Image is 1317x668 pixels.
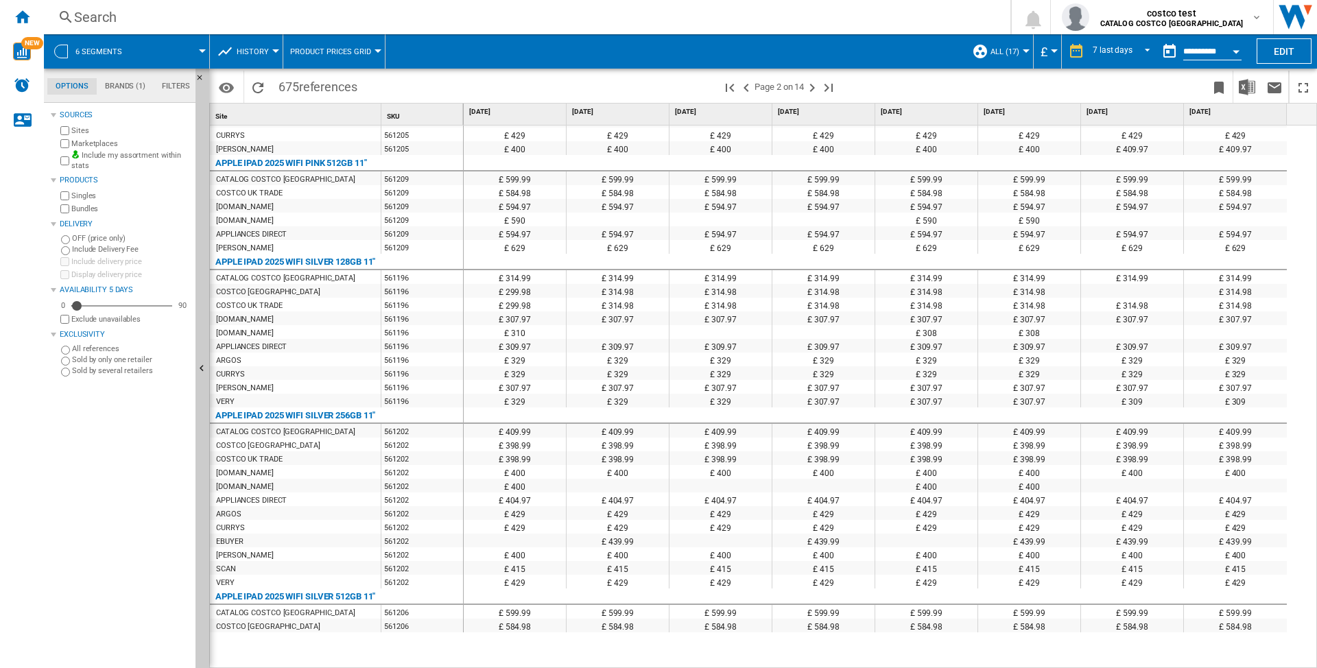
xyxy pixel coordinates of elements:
[567,366,669,380] div: £ 329
[1081,380,1183,394] div: £ 307.97
[244,71,272,103] button: Reload
[669,380,772,394] div: £ 307.97
[1081,199,1183,213] div: £ 594.97
[1184,128,1287,141] div: £ 429
[216,381,274,395] div: [PERSON_NAME]
[1184,438,1287,451] div: £ 398.99
[775,104,875,121] div: [DATE]
[74,8,975,27] div: Search
[175,300,190,311] div: 90
[1261,71,1288,103] button: Send this report by email
[1184,171,1287,185] div: £ 599.99
[567,226,669,240] div: £ 594.97
[1184,284,1287,298] div: £ 314.98
[1081,270,1183,284] div: £ 314.99
[216,228,287,241] div: APPLIANCES DIRECT
[875,339,977,353] div: £ 309.97
[216,214,274,228] div: [DOMAIN_NAME]
[1081,394,1183,407] div: £ 309
[1184,311,1287,325] div: £ 307.97
[990,47,1019,56] span: ALL (17)
[569,104,669,121] div: [DATE]
[216,340,287,354] div: APPLIANCES DIRECT
[216,368,244,381] div: CURRYS
[290,34,378,69] div: Product prices grid
[381,185,463,199] div: 561209
[216,129,244,143] div: CURRYS
[299,80,357,94] span: references
[213,104,381,125] div: Sort None
[875,128,977,141] div: £ 429
[1084,104,1183,121] div: [DATE]
[1189,107,1284,117] span: [DATE]
[464,451,566,465] div: £ 398.99
[669,438,772,451] div: £ 398.99
[669,171,772,185] div: £ 599.99
[60,126,69,135] input: Sites
[237,47,269,56] span: History
[13,43,31,60] img: wise-card.svg
[1081,141,1183,155] div: £ 409.97
[1062,3,1089,31] img: profile.jpg
[567,284,669,298] div: £ 314.98
[60,191,69,200] input: Singles
[60,152,69,169] input: Include my assortment within stats
[216,272,355,285] div: CATALOG COSTCO [GEOGRAPHIC_DATA]
[772,141,875,155] div: £ 400
[61,346,70,355] input: All references
[567,171,669,185] div: £ 599.99
[772,240,875,254] div: £ 629
[1081,366,1183,380] div: £ 329
[1100,6,1243,20] span: costco test
[71,299,172,313] md-slider: Availability
[1184,141,1287,155] div: £ 409.97
[1184,353,1287,366] div: £ 329
[466,104,566,121] div: [DATE]
[1093,45,1132,55] div: 7 last days
[71,191,190,201] label: Singles
[195,69,212,93] button: Hide
[772,394,875,407] div: £ 307.97
[772,171,875,185] div: £ 599.99
[1184,339,1287,353] div: £ 309.97
[669,141,772,155] div: £ 400
[21,37,43,49] span: NEW
[72,233,190,243] label: OFF (price only)
[1184,380,1287,394] div: £ 307.97
[567,185,669,199] div: £ 584.98
[1081,424,1183,438] div: £ 409.99
[60,219,190,230] div: Delivery
[71,314,190,324] label: Exclude unavailables
[464,380,566,394] div: £ 307.97
[381,270,463,284] div: 561196
[216,299,283,313] div: COSTCO UK TRADE
[381,311,463,325] div: 561196
[567,311,669,325] div: £ 307.97
[60,204,69,213] input: Bundles
[216,200,274,214] div: [DOMAIN_NAME]
[772,339,875,353] div: £ 309.97
[216,313,274,326] div: [DOMAIN_NAME]
[464,185,566,199] div: £ 584.98
[71,139,190,149] label: Marketplaces
[669,270,772,284] div: £ 314.99
[772,366,875,380] div: £ 329
[669,366,772,380] div: £ 329
[972,34,1026,69] div: ALL (17)
[669,424,772,438] div: £ 409.99
[881,107,975,117] span: [DATE]
[72,344,190,354] label: All references
[978,185,1080,199] div: £ 584.98
[464,171,566,185] div: £ 599.99
[464,199,566,213] div: £ 594.97
[772,284,875,298] div: £ 314.98
[60,329,190,340] div: Exclusivity
[978,128,1080,141] div: £ 429
[984,107,1078,117] span: [DATE]
[71,150,190,171] label: Include my assortment within stats
[572,107,666,117] span: [DATE]
[567,380,669,394] div: £ 307.97
[387,112,400,120] span: SKU
[213,104,381,125] div: Site Sort None
[464,298,566,311] div: £ 299.98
